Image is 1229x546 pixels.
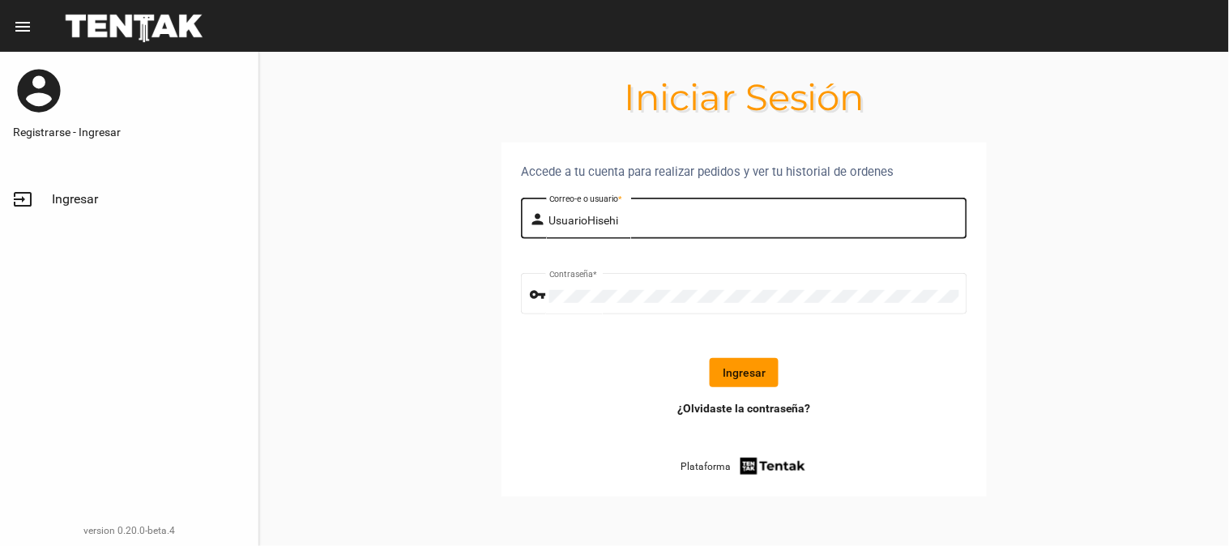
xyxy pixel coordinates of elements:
[710,358,779,387] button: Ingresar
[259,84,1229,110] h1: Iniciar Sesión
[13,523,245,539] div: version 0.20.0-beta.4
[13,190,32,209] mat-icon: input
[677,400,811,416] a: ¿Olvidaste la contraseña?
[681,459,731,475] span: Plataforma
[13,65,65,117] mat-icon: account_circle
[13,124,245,140] a: Registrarse - Ingresar
[681,455,808,477] a: Plataforma
[530,285,549,305] mat-icon: vpn_key
[52,191,98,207] span: Ingresar
[530,210,549,229] mat-icon: person
[521,162,967,181] div: Accede a tu cuenta para realizar pedidos y ver tu historial de ordenes
[738,455,808,477] img: tentak-firm.png
[13,17,32,36] mat-icon: menu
